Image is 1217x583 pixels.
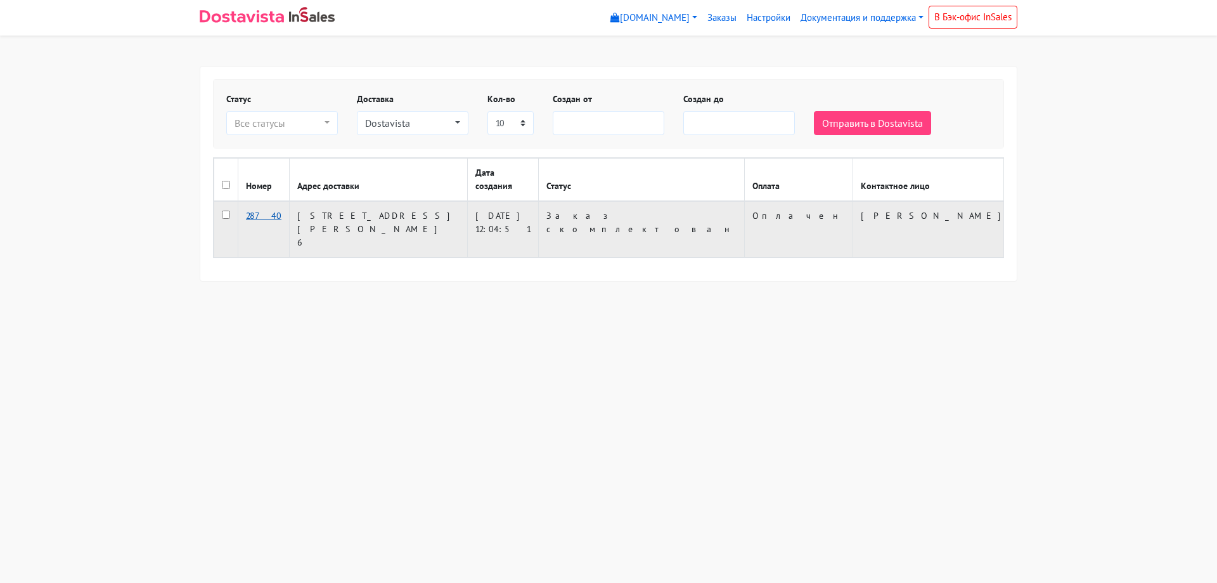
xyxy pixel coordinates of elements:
[742,6,795,30] a: Настройки
[238,159,290,202] th: Номер
[357,93,394,106] label: Доставка
[929,6,1017,29] a: В Бэк-офис InSales
[605,6,702,30] a: [DOMAIN_NAME]
[357,111,468,135] button: Dostavista
[745,159,853,202] th: Оплата
[683,93,724,106] label: Создан до
[853,201,1019,258] td: [PERSON_NAME]
[814,111,931,135] button: Отправить в Dostavista
[235,115,322,131] div: Все статусы
[539,159,745,202] th: Статус
[290,201,468,258] td: [STREET_ADDRESS][PERSON_NAME] 6
[795,6,929,30] a: Документация и поддержка
[226,111,338,135] button: Все статусы
[200,10,284,23] img: Dostavista - срочная курьерская служба доставки
[468,159,539,202] th: Дата создания
[246,210,281,221] a: 28740
[468,201,539,258] td: [DATE] 12:04:51
[539,201,745,258] td: Заказ скомплектован
[289,7,335,22] img: InSales
[487,93,515,106] label: Кол-во
[853,159,1019,202] th: Контактное лицо
[226,93,251,106] label: Статус
[553,93,592,106] label: Создан от
[365,115,453,131] div: Dostavista
[702,6,742,30] a: Заказы
[290,159,468,202] th: Адрес доставки
[745,201,853,258] td: Оплачен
